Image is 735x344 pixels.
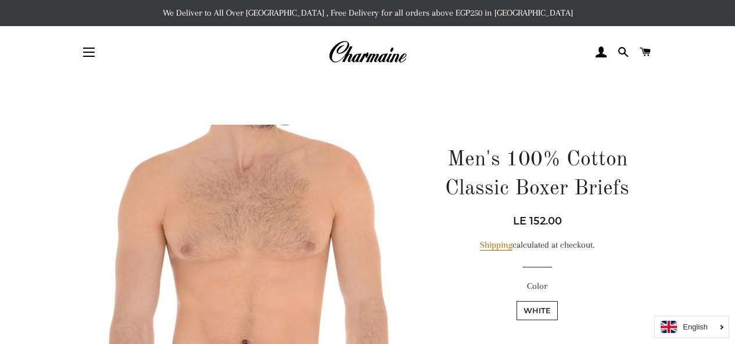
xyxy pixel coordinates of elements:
span: LE 152.00 [513,215,562,227]
i: English [683,323,708,331]
img: Charmaine Egypt [328,39,407,65]
label: Color [434,279,640,294]
div: calculated at checkout. [434,238,640,252]
label: White [517,301,558,320]
a: Shipping [480,240,512,251]
a: English [661,321,723,333]
h1: Men's 100% Cotton Classic Boxer Briefs [434,146,640,204]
